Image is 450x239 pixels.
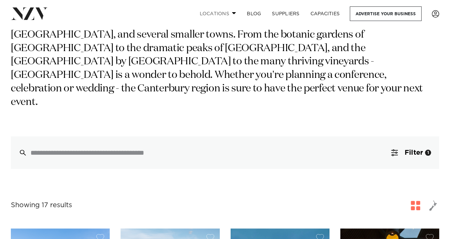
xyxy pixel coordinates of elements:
[350,6,422,21] a: Advertise your business
[11,200,72,211] div: Showing 17 results
[305,6,345,21] a: Capacities
[11,7,48,20] img: nzv-logo.png
[405,149,423,156] span: Filter
[383,136,439,169] button: Filter1
[241,6,266,21] a: BLOG
[194,6,241,21] a: Locations
[266,6,305,21] a: SUPPLIERS
[425,150,431,156] div: 1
